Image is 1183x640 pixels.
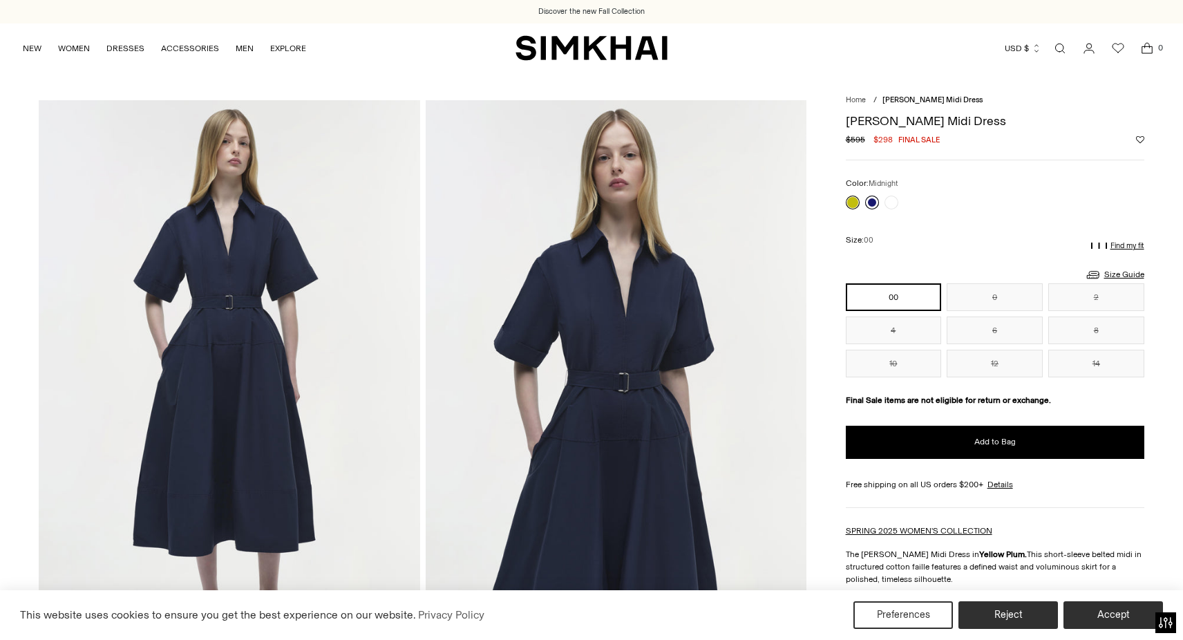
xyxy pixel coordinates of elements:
a: Details [987,478,1013,491]
a: Privacy Policy (opens in a new tab) [416,605,486,625]
button: USD $ [1005,33,1041,64]
button: Size & Fit [846,585,1144,621]
label: Size: [846,234,873,247]
button: Accept [1063,601,1163,629]
a: Size Guide [1085,266,1144,283]
button: Preferences [853,601,953,629]
strong: Final Sale items are not eligible for return or exchange. [846,395,1051,405]
span: $298 [873,133,893,146]
button: Add to Wishlist [1136,135,1144,144]
button: 0 [947,283,1043,311]
p: The [PERSON_NAME] Midi Dress in This short-sleeve belted midi in structured cotton faille feature... [846,548,1144,585]
button: 10 [846,350,942,377]
button: Add to Bag [846,426,1144,459]
span: 00 [864,236,873,245]
a: SIMKHAI [515,35,668,62]
div: / [873,95,877,106]
a: Go to the account page [1075,35,1103,62]
a: Open search modal [1046,35,1074,62]
button: 8 [1048,317,1144,344]
span: 0 [1154,41,1166,54]
a: Wishlist [1104,35,1132,62]
a: WOMEN [58,33,90,64]
button: 00 [846,283,942,311]
nav: breadcrumbs [846,95,1144,106]
button: 6 [947,317,1043,344]
span: Midnight [869,179,898,188]
span: This website uses cookies to ensure you get the best experience on our website. [20,608,416,621]
a: ACCESSORIES [161,33,219,64]
s: $595 [846,133,865,146]
div: Free shipping on all US orders $200+ [846,478,1144,491]
button: Reject [958,601,1058,629]
a: SPRING 2025 WOMEN'S COLLECTION [846,526,992,536]
label: Color: [846,177,898,190]
span: [PERSON_NAME] Midi Dress [882,95,983,104]
a: Home [846,95,866,104]
span: Add to Bag [974,436,1016,448]
a: NEW [23,33,41,64]
a: EXPLORE [270,33,306,64]
a: DRESSES [106,33,144,64]
a: Open cart modal [1133,35,1161,62]
a: Discover the new Fall Collection [538,6,645,17]
h1: [PERSON_NAME] Midi Dress [846,115,1144,127]
a: MEN [236,33,254,64]
button: 4 [846,317,942,344]
button: 12 [947,350,1043,377]
button: 2 [1048,283,1144,311]
button: 14 [1048,350,1144,377]
strong: Yellow Plum. [979,549,1027,559]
